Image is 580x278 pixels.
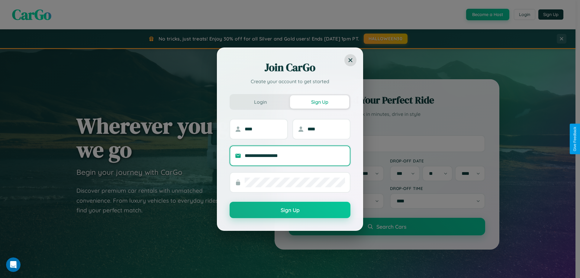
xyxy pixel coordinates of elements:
button: Sign Up [230,202,350,218]
h2: Join CarGo [230,60,350,75]
p: Create your account to get started [230,78,350,85]
iframe: Intercom live chat [6,257,21,272]
button: Login [231,95,290,109]
button: Sign Up [290,95,349,109]
div: Give Feedback [573,127,577,151]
